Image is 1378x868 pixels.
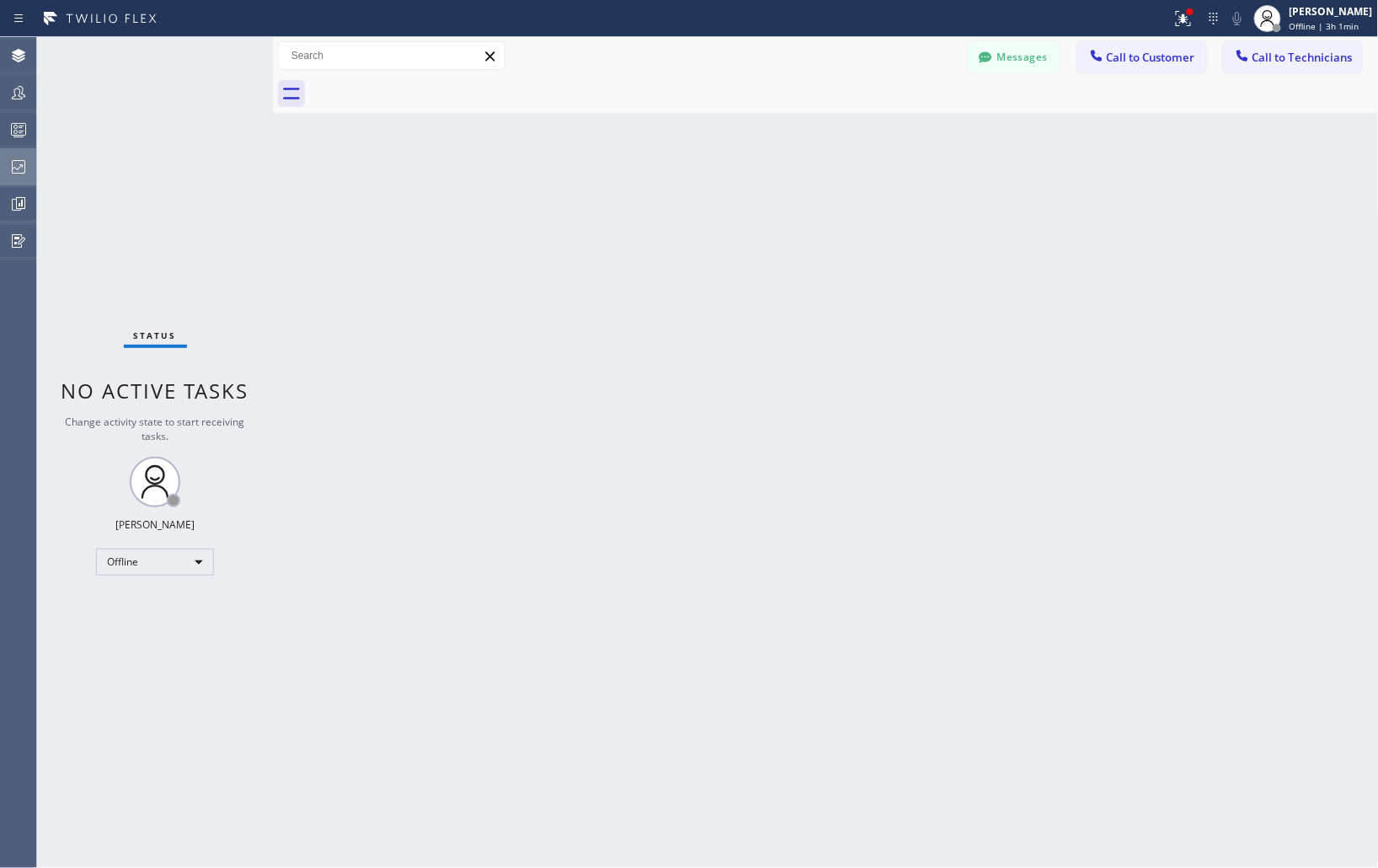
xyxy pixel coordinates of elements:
button: Call to Technicians [1223,41,1362,73]
span: Call to Customer [1107,50,1195,65]
div: [PERSON_NAME] [1290,4,1373,19]
span: Status [134,330,177,341]
div: [PERSON_NAME] [115,517,195,532]
button: Messages [968,41,1060,73]
span: Change activity state to start receiving tasks. [66,415,245,443]
span: Call to Technicians [1252,50,1353,65]
input: Search [279,42,505,69]
span: No active tasks [61,377,249,405]
button: Mute [1226,7,1249,30]
div: Offline [96,549,214,576]
span: Offline | 3h 1min [1290,20,1359,32]
button: Call to Customer [1077,41,1206,73]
